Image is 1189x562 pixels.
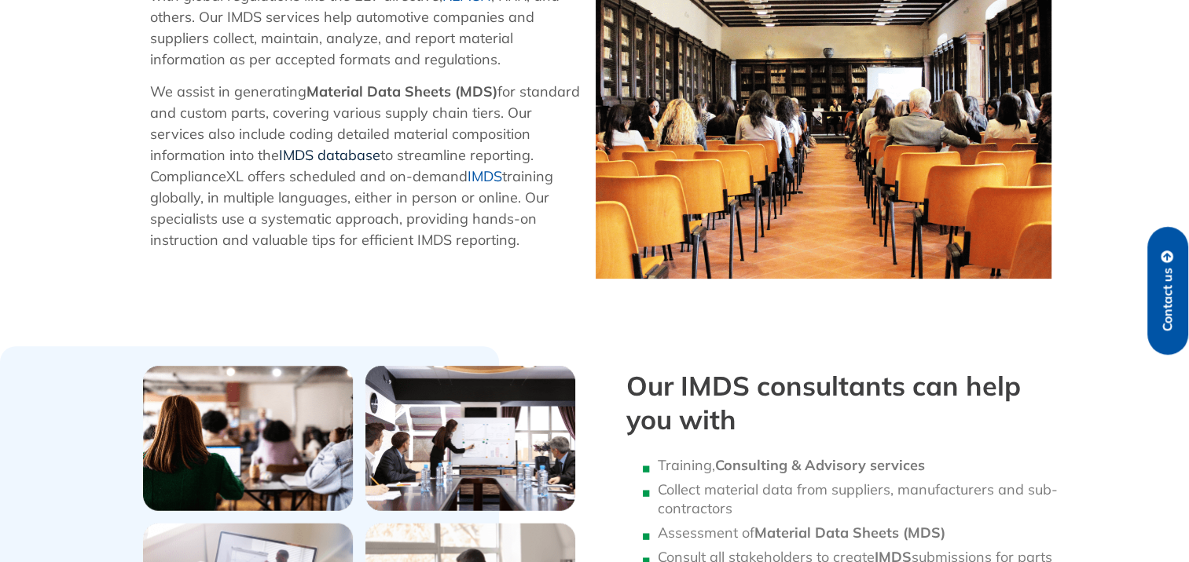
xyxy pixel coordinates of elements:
[150,81,581,250] p: We assist in generating for standard and custom parts, covering various supply chain tiers. Our s...
[1147,227,1188,355] a: Contact us
[754,524,945,542] strong: Material Data Sheets (MDS)
[468,167,502,185] a: IMDS
[626,370,1059,436] h3: Our IMDS consultants can help you with
[658,456,1059,475] li: Training,
[715,456,925,474] strong: Consulting & Advisory services
[1161,268,1175,331] span: Contact us
[306,82,497,100] strong: Material Data Sheets (MDS)
[658,480,1059,518] li: Collect material data from suppliers, manufacturers and sub-contractors
[279,146,380,164] a: IMDS database
[658,524,1059,542] li: Assessment of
